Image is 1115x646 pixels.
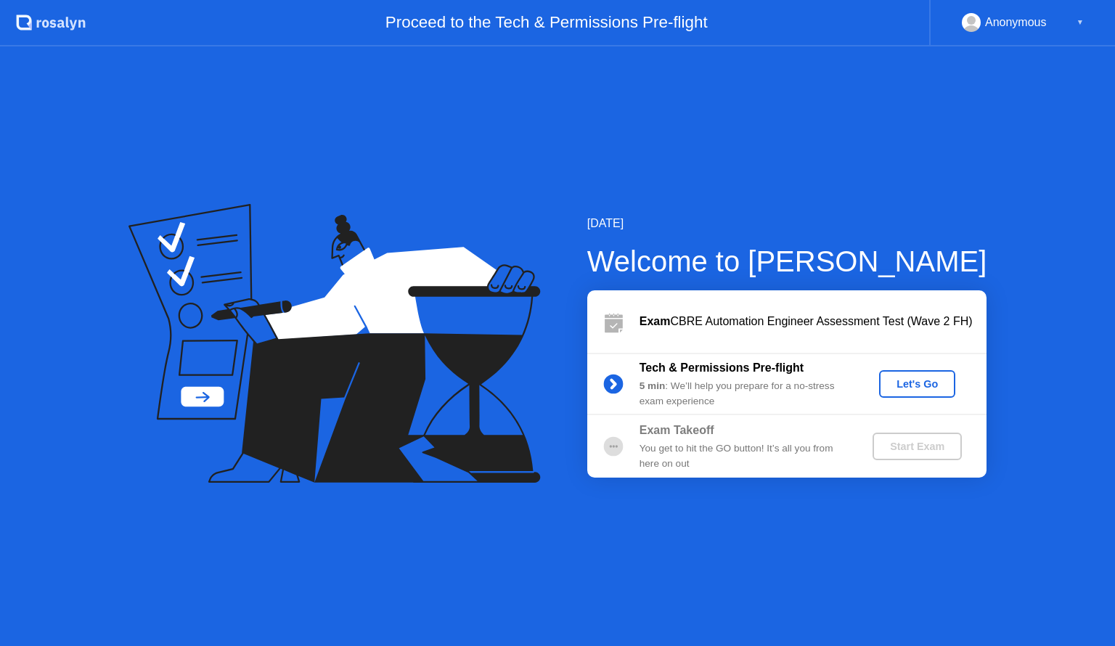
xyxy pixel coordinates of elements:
button: Let's Go [879,370,955,398]
button: Start Exam [873,433,962,460]
div: You get to hit the GO button! It’s all you from here on out [640,441,849,471]
b: 5 min [640,380,666,391]
b: Tech & Permissions Pre-flight [640,361,804,374]
div: [DATE] [587,215,987,232]
div: ▼ [1077,13,1084,32]
div: Welcome to [PERSON_NAME] [587,240,987,283]
b: Exam [640,315,671,327]
b: Exam Takeoff [640,424,714,436]
div: Start Exam [878,441,956,452]
div: : We’ll help you prepare for a no-stress exam experience [640,379,849,409]
div: Let's Go [885,378,949,390]
div: CBRE Automation Engineer Assessment Test (Wave 2 FH) [640,313,987,330]
div: Anonymous [985,13,1047,32]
